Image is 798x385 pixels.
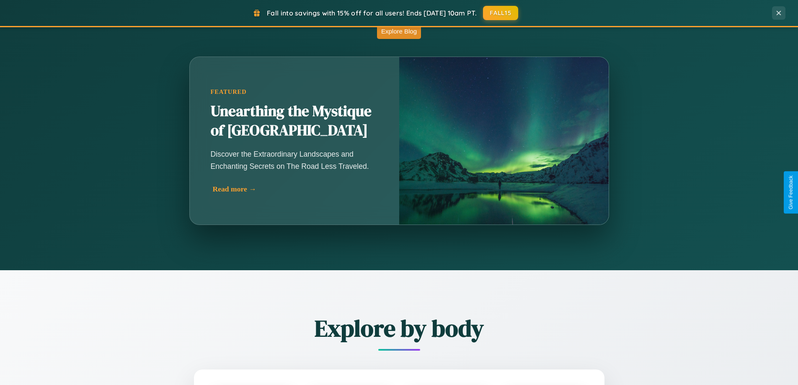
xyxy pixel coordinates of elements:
[377,23,421,39] button: Explore Blog
[267,9,477,17] span: Fall into savings with 15% off for all users! Ends [DATE] 10am PT.
[483,6,518,20] button: FALL15
[211,88,378,96] div: Featured
[148,312,651,344] h2: Explore by body
[211,148,378,172] p: Discover the Extraordinary Landscapes and Enchanting Secrets on The Road Less Traveled.
[788,176,794,209] div: Give Feedback
[211,102,378,140] h2: Unearthing the Mystique of [GEOGRAPHIC_DATA]
[213,185,380,194] div: Read more →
